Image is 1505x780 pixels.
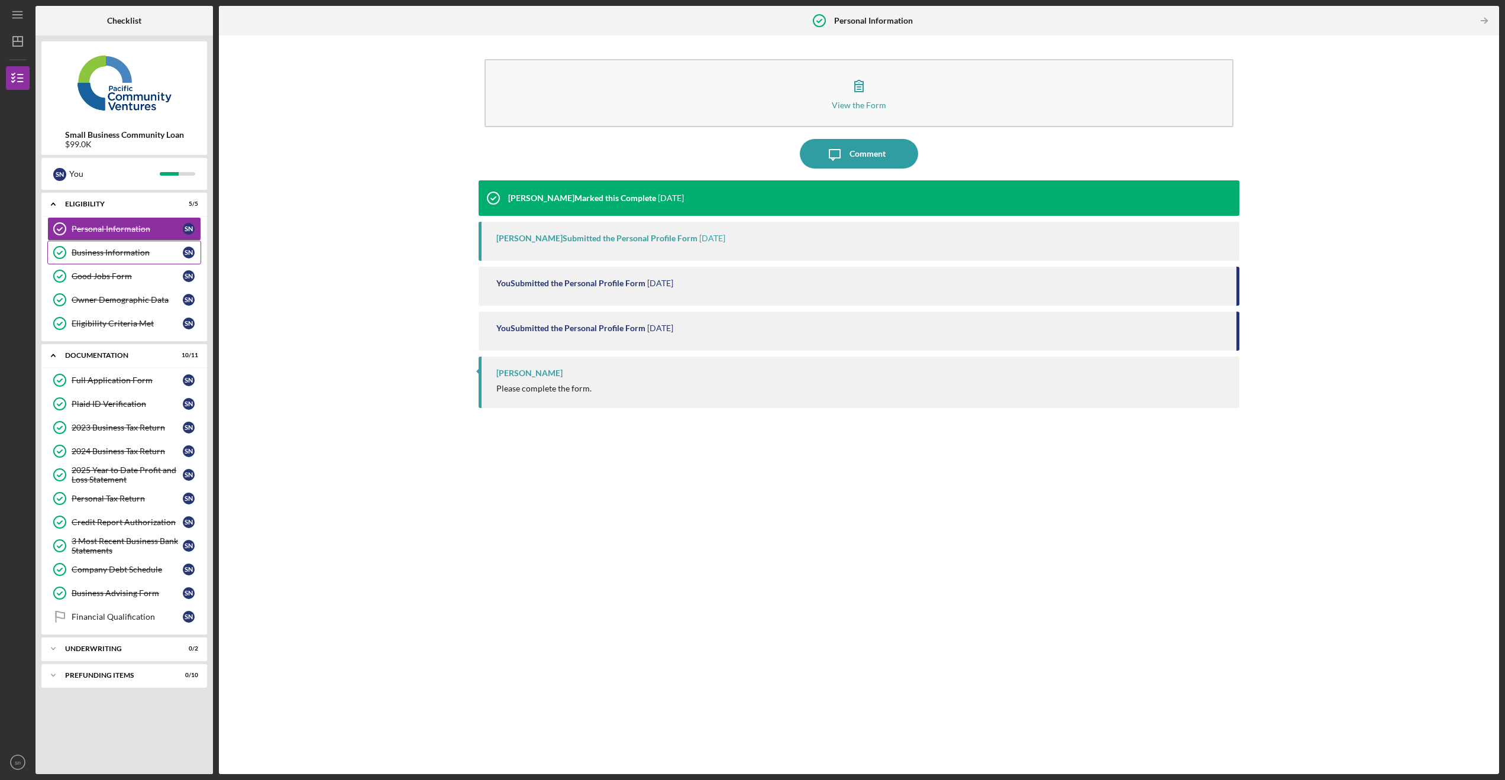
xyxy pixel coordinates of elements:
div: [PERSON_NAME] [496,368,563,378]
a: Company Debt Schedulesn [47,558,201,581]
div: Comment [850,139,886,169]
a: 2025 Year to Date Profit and Loss Statementsn [47,463,201,487]
time: 2025-08-04 19:12 [647,279,673,288]
button: View the Form [485,59,1233,127]
div: 2025 Year to Date Profit and Loss Statement [72,465,183,484]
div: Business Advising Form [72,588,183,598]
button: sn [6,750,30,774]
div: Personal Tax Return [72,494,183,503]
div: Underwriting [65,645,169,652]
div: Plaid ID Verification [72,399,183,409]
div: 3 Most Recent Business Bank Statements [72,536,183,555]
div: s n [183,445,195,457]
div: Personal Information [72,224,183,234]
div: Business Information [72,248,183,257]
a: Good Jobs Formsn [47,264,201,288]
div: [PERSON_NAME] Marked this Complete [508,193,656,203]
div: s n [183,223,195,235]
div: Full Application Form [72,376,183,385]
div: 2023 Business Tax Return [72,423,183,432]
b: Personal Information [834,16,913,25]
div: 2024 Business Tax Return [72,446,183,456]
div: s n [183,374,195,386]
div: s n [183,422,195,433]
div: s n [183,469,195,481]
a: 2023 Business Tax Returnsn [47,416,201,439]
div: s n [183,294,195,306]
div: s n [183,270,195,282]
div: 10 / 11 [177,352,198,359]
div: s n [183,318,195,329]
div: s n [183,516,195,528]
b: Small Business Community Loan [65,130,184,140]
div: [PERSON_NAME] Submitted the Personal Profile Form [496,234,697,243]
div: Good Jobs Form [72,271,183,281]
a: 3 Most Recent Business Bank Statementssn [47,534,201,558]
div: s n [183,398,195,410]
div: 0 / 2 [177,645,198,652]
button: Comment [800,139,918,169]
div: Credit Report Authorization [72,517,183,527]
a: Business Informationsn [47,241,201,264]
div: s n [183,493,195,504]
a: Full Application Formsn [47,368,201,392]
div: 0 / 10 [177,672,198,679]
div: $99.0K [65,140,184,149]
div: Company Debt Schedule [72,565,183,574]
a: Personal Informationsn [47,217,201,241]
img: Product logo [41,47,207,118]
div: s n [183,587,195,599]
div: 5 / 5 [177,200,198,208]
div: Eligibility Criteria Met [72,319,183,328]
time: 2025-08-05 20:37 [699,234,725,243]
b: Checklist [107,16,141,25]
text: sn [15,759,21,766]
div: Documentation [65,352,169,359]
time: 2025-08-05 20:37 [658,193,684,203]
a: 2024 Business Tax Returnsn [47,439,201,463]
div: Please complete the form. [496,384,592,393]
div: You [69,164,160,184]
a: Personal Tax Returnsn [47,487,201,510]
a: Eligibility Criteria Metsn [47,312,201,335]
a: Business Advising Formsn [47,581,201,605]
div: s n [53,168,66,181]
a: Owner Demographic Datasn [47,288,201,312]
div: s n [183,564,195,575]
div: You Submitted the Personal Profile Form [496,279,645,288]
a: Financial Qualificationsn [47,605,201,629]
div: Owner Demographic Data [72,295,183,305]
a: Plaid ID Verificationsn [47,392,201,416]
div: s n [183,611,195,623]
div: Financial Qualification [72,612,183,622]
div: Eligibility [65,200,169,208]
div: s n [183,540,195,552]
time: 2025-08-04 19:06 [647,323,673,333]
div: s n [183,247,195,258]
div: You Submitted the Personal Profile Form [496,323,645,333]
a: Credit Report Authorizationsn [47,510,201,534]
div: View the Form [832,101,886,109]
div: Prefunding Items [65,672,169,679]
